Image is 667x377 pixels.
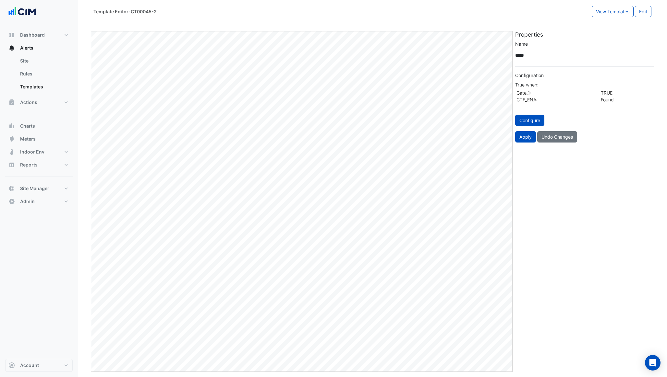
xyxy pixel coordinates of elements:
[20,99,37,106] span: Actions
[645,355,661,371] div: Open Intercom Messenger
[5,359,73,372] button: Account
[515,72,544,79] label: Configuration
[8,198,15,205] app-icon: Admin
[8,32,15,38] app-icon: Dashboard
[8,123,15,129] app-icon: Charts
[5,158,73,171] button: Reports
[537,131,577,143] button: Undo Changes
[515,40,528,47] label: Name
[516,89,601,96] td: Gate_1:
[515,81,654,88] div: True when:
[8,149,15,155] app-icon: Indoor Env
[5,120,73,132] button: Charts
[5,182,73,195] button: Site Manager
[8,5,37,18] img: Company Logo
[515,31,654,38] h5: Properties
[8,99,15,106] app-icon: Actions
[20,162,38,168] span: Reports
[8,136,15,142] app-icon: Meters
[20,149,44,155] span: Indoor Env
[15,67,73,80] a: Rules
[20,123,35,129] span: Charts
[635,6,651,17] button: Edit
[15,54,73,67] a: Site
[516,96,601,103] td: CTF_ENA:
[20,32,45,38] span: Dashboard
[601,89,653,96] td: TRUE
[20,198,35,205] span: Admin
[5,96,73,109] button: Actions
[601,96,653,103] td: Found
[20,362,39,369] span: Account
[8,162,15,168] app-icon: Reports
[515,131,536,143] button: Apply
[93,8,157,15] div: Template Editor: CT00045-2
[15,80,73,93] a: Templates
[8,185,15,192] app-icon: Site Manager
[8,45,15,51] app-icon: Alerts
[5,29,73,41] button: Dashboard
[20,136,36,142] span: Meters
[20,45,33,51] span: Alerts
[5,54,73,96] div: Alerts
[5,41,73,54] button: Alerts
[515,115,544,126] button: Configure
[5,145,73,158] button: Indoor Env
[592,6,634,17] button: View Templates
[5,195,73,208] button: Admin
[20,185,49,192] span: Site Manager
[5,132,73,145] button: Meters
